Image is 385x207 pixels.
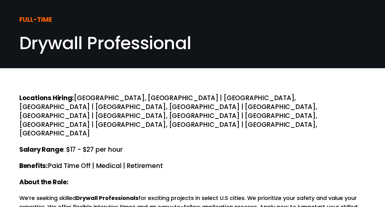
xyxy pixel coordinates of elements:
[19,94,366,138] h4: [GEOGRAPHIC_DATA], [GEOGRAPHIC_DATA] | [GEOGRAPHIC_DATA], [GEOGRAPHIC_DATA] | [GEOGRAPHIC_DATA], ...
[19,31,191,55] span: Drywall Professional
[19,15,52,24] strong: FULL-TIME
[19,162,366,170] h4: Paid Time Off | Medical | Retirement
[19,178,69,186] strong: About the Role:
[19,161,48,170] strong: Benefits:
[19,93,74,102] strong: Locations Hiring:
[19,145,63,154] strong: Salary Range
[76,194,138,202] strong: Drywall Professionals
[19,145,366,154] h4: : $17 - $27 per hour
